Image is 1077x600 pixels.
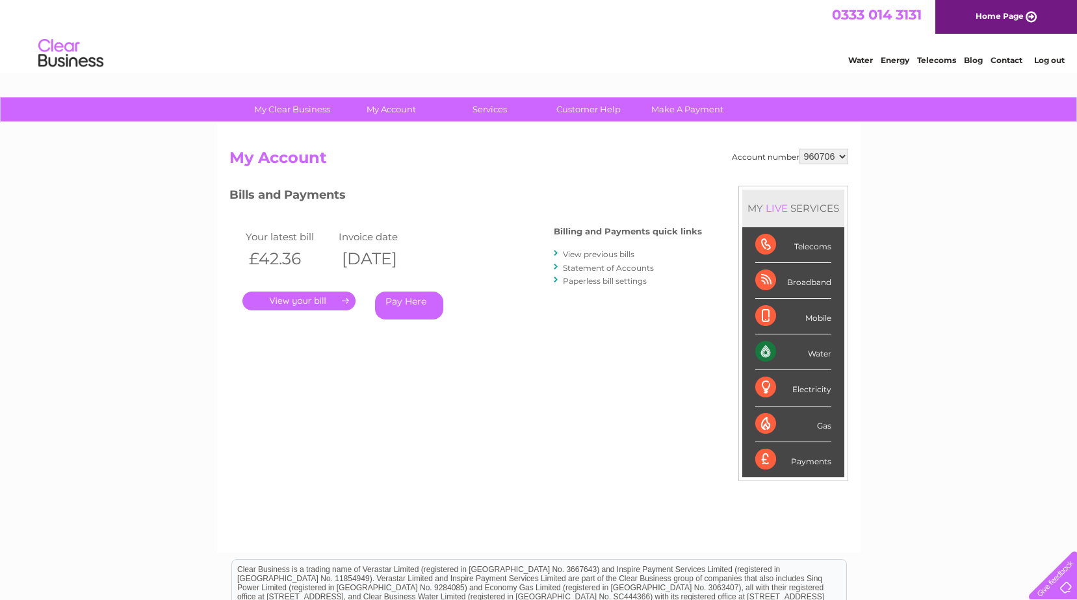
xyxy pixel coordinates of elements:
div: Payments [755,442,831,477]
div: Gas [755,406,831,442]
a: Telecoms [917,55,956,65]
div: Water [755,334,831,370]
div: Mobile [755,299,831,334]
a: Water [848,55,873,65]
a: Pay Here [375,292,443,319]
a: Energy [881,55,909,65]
th: [DATE] [335,245,429,272]
a: Log out [1034,55,1065,65]
a: Make A Payment [634,97,741,121]
td: Your latest bill [242,228,336,245]
th: £42.36 [242,245,336,272]
div: LIVE [763,202,790,214]
a: My Clear Business [239,97,346,121]
td: Invoice date [335,228,429,245]
a: Blog [964,55,983,65]
a: Customer Help [535,97,642,121]
div: Telecoms [755,227,831,263]
a: Statement of Accounts [563,263,654,273]
a: Paperless bill settings [563,276,647,286]
div: Broadband [755,263,831,299]
a: View previous bills [563,249,634,259]
a: 0333 014 3131 [832,6,922,23]
h4: Billing and Payments quick links [554,227,702,236]
a: My Account [337,97,445,121]
div: Clear Business is a trading name of Verastar Limited (registered in [GEOGRAPHIC_DATA] No. 3667643... [232,7,846,63]
h2: My Account [229,149,848,173]
div: MY SERVICES [742,190,844,227]
div: Electricity [755,370,831,406]
div: Account number [732,149,848,164]
h3: Bills and Payments [229,186,702,208]
a: Contact [991,55,1022,65]
a: Services [436,97,543,121]
img: logo.png [38,34,104,73]
a: . [242,292,356,310]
